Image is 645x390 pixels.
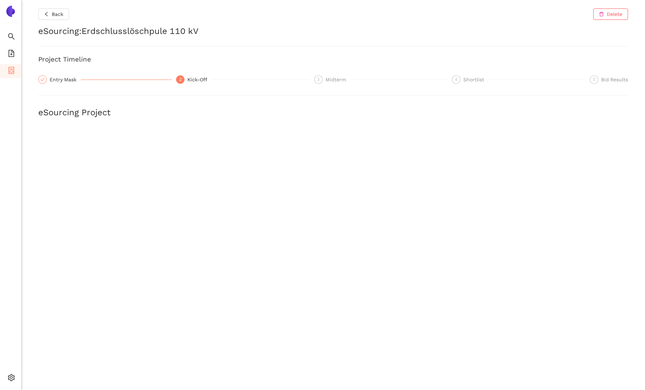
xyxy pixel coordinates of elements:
span: search [8,30,15,45]
h2: eSourcing Project [38,107,628,119]
img: Logo [5,6,16,17]
span: setting [8,372,15,386]
span: 4 [455,77,457,82]
span: Delete [607,10,622,18]
span: 3 [317,77,319,82]
span: file-add [8,47,15,62]
button: leftBack [38,8,69,20]
span: Back [52,10,63,18]
div: 2Kick-Off [176,75,310,84]
span: 2 [179,77,182,82]
span: delete [599,12,604,17]
span: container [8,64,15,78]
div: Kick-Off [187,75,211,84]
span: check [40,77,45,82]
div: Midterm [326,75,350,84]
div: Shortlist [463,75,488,84]
div: Entry Mask [50,75,81,84]
span: Bid Results [601,77,628,82]
h2: eSourcing : Erdschlusslöschpule 110 kV [38,25,628,37]
h3: Project Timeline [38,55,628,64]
div: Entry Mask [38,75,172,84]
button: deleteDelete [593,8,628,20]
span: left [44,12,49,17]
span: 5 [593,77,595,82]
